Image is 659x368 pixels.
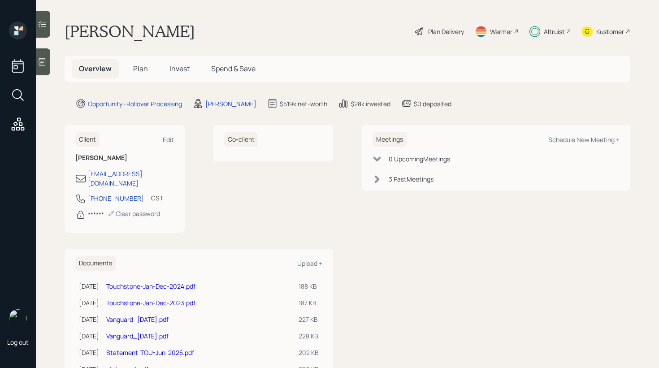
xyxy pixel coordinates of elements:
[106,282,195,290] a: Touchstone-Jan-Dec-2024.pdf
[163,135,174,144] div: Edit
[9,309,27,327] img: retirable_logo.png
[351,99,390,108] div: $28k invested
[299,281,319,291] div: 188 KB
[299,348,319,357] div: 202 KB
[106,315,169,324] a: Vanguard_[DATE].pdf
[79,281,99,291] div: [DATE]
[79,348,99,357] div: [DATE]
[169,64,190,74] span: Invest
[280,99,327,108] div: $519k net-worth
[88,194,144,203] div: [PHONE_NUMBER]
[106,299,195,307] a: Touchstone-Jan-Dec-2023.pdf
[79,331,99,341] div: [DATE]
[106,348,194,357] a: Statement-TOU-Jun-2025.pdf
[88,99,182,108] div: Opportunity · Rollover Processing
[79,298,99,307] div: [DATE]
[211,64,256,74] span: Spend & Save
[106,332,169,340] a: Vanguard_[DATE].pdf
[299,331,319,341] div: 228 KB
[133,64,148,74] span: Plan
[548,135,620,144] div: Schedule New Meeting +
[389,154,450,164] div: 0 Upcoming Meeting s
[224,132,258,147] h6: Co-client
[299,298,319,307] div: 187 KB
[79,315,99,324] div: [DATE]
[65,22,195,41] h1: [PERSON_NAME]
[373,132,407,147] h6: Meetings
[108,209,160,218] div: Clear password
[88,169,174,188] div: [EMAIL_ADDRESS][DOMAIN_NAME]
[389,174,434,184] div: 3 Past Meeting s
[75,256,116,271] h6: Documents
[75,154,174,162] h6: [PERSON_NAME]
[414,99,451,108] div: $0 deposited
[490,27,512,36] div: Warmer
[79,64,112,74] span: Overview
[151,193,163,203] div: CST
[297,259,322,268] div: Upload +
[75,132,100,147] h6: Client
[428,27,464,36] div: Plan Delivery
[596,27,624,36] div: Kustomer
[205,99,256,108] div: [PERSON_NAME]
[7,338,29,346] div: Log out
[299,315,319,324] div: 227 KB
[544,27,565,36] div: Altruist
